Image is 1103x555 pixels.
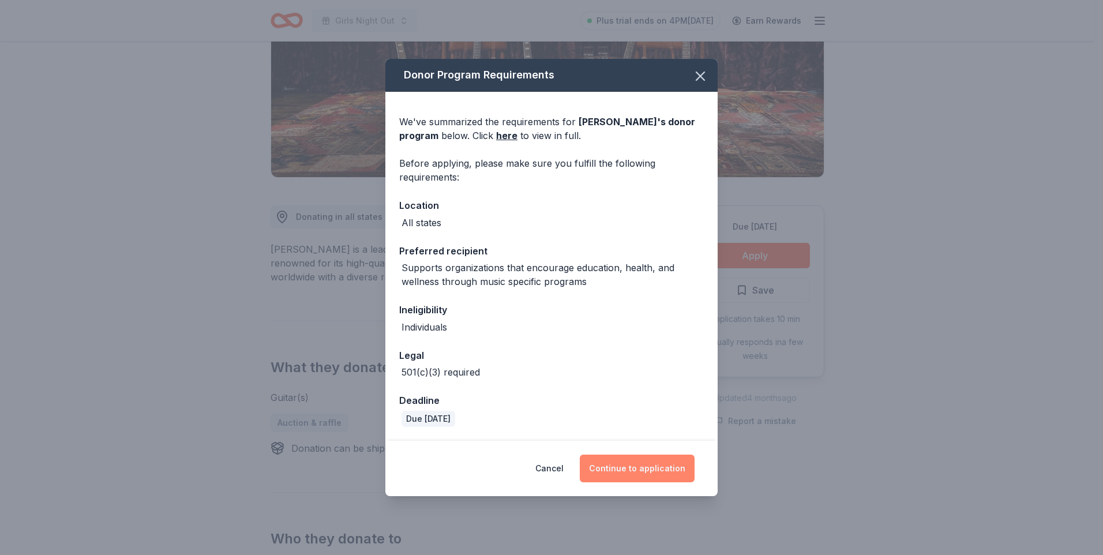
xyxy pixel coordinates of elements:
div: Donor Program Requirements [385,59,718,92]
div: Preferred recipient [399,243,704,258]
div: Supports organizations that encourage education, health, and wellness through music specific prog... [402,261,704,288]
button: Cancel [535,455,564,482]
div: Before applying, please make sure you fulfill the following requirements: [399,156,704,184]
button: Continue to application [580,455,695,482]
div: Deadline [399,393,704,408]
div: Legal [399,348,704,363]
div: 501(c)(3) required [402,365,480,379]
div: Due [DATE] [402,411,455,427]
a: here [496,129,517,142]
div: Location [399,198,704,213]
div: All states [402,216,441,230]
div: Ineligibility [399,302,704,317]
div: Individuals [402,320,447,334]
div: We've summarized the requirements for below. Click to view in full. [399,115,704,142]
